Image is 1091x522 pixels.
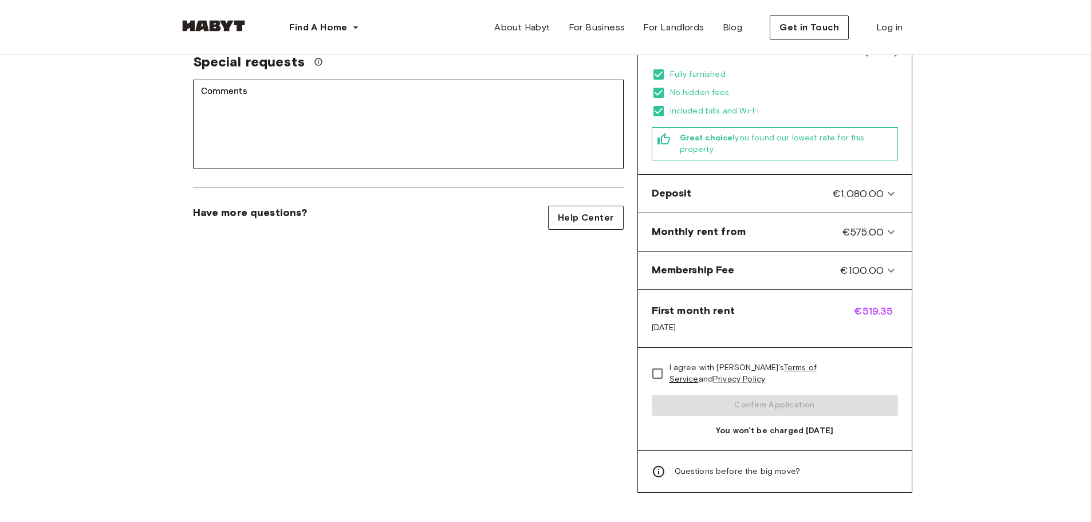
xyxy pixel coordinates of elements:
[634,16,713,39] a: For Landlords
[558,211,613,225] span: Help Center
[652,322,735,333] span: [DATE]
[548,206,623,230] a: Help Center
[643,218,907,246] div: Monthly rent from€575.00
[833,186,884,201] span: €1,080.00
[669,362,889,385] span: I agree with [PERSON_NAME]'s and
[779,21,839,34] span: Get in Touch
[179,20,248,32] img: Habyt
[770,15,849,40] button: Get in Touch
[723,21,743,34] span: Blog
[643,256,907,285] div: Membership Fee€100.00
[713,374,765,384] a: Privacy Policy
[840,263,884,278] span: €100.00
[842,225,884,240] span: €575.00
[854,304,897,333] span: €519.35
[193,53,305,70] span: Special requests
[569,21,625,34] span: For Business
[652,186,692,201] span: Deposit
[670,105,898,117] span: Included bills and Wi-Fi
[652,263,735,278] span: Membership Fee
[280,16,368,39] button: Find A Home
[193,80,624,168] div: Comments
[680,133,735,143] b: Great choice!
[652,304,735,317] span: First month rent
[289,21,348,34] span: Find A Home
[867,16,912,39] a: Log in
[193,206,308,219] span: Have more questions?
[670,87,898,99] span: No hidden fees
[560,16,635,39] a: For Business
[670,69,898,80] span: Fully furnished
[643,179,907,208] div: Deposit€1,080.00
[485,16,559,39] a: About Habyt
[680,132,893,155] span: you found our lowest rate for this property
[314,57,323,66] svg: We'll do our best to accommodate your request, but please note we can't guarantee it will be poss...
[675,466,801,477] span: Questions before the big move?
[652,225,746,240] span: Monthly rent from
[714,16,752,39] a: Blog
[652,425,898,437] span: You won't be charged [DATE]
[643,21,704,34] span: For Landlords
[494,21,550,34] span: About Habyt
[876,21,903,34] span: Log in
